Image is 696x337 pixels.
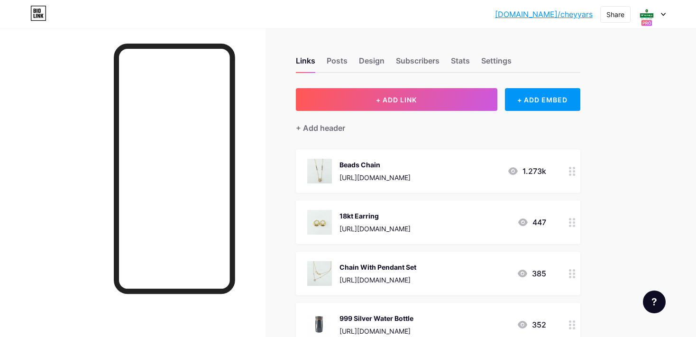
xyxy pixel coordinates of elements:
div: 18kt Earring [339,211,411,221]
a: [DOMAIN_NAME]/cheyyars [495,9,593,20]
div: [URL][DOMAIN_NAME] [339,275,416,285]
div: 447 [517,217,546,228]
div: Links [296,55,315,72]
span: + ADD LINK [376,96,417,104]
div: 352 [517,319,546,330]
div: Posts [327,55,348,72]
button: + ADD LINK [296,88,497,111]
img: Beads Chain [307,159,332,183]
div: [URL][DOMAIN_NAME] [339,326,413,336]
div: Stats [451,55,470,72]
div: 1.273k [507,165,546,177]
div: + Add header [296,122,345,134]
div: 385 [517,268,546,279]
div: [URL][DOMAIN_NAME] [339,224,411,234]
div: Share [606,9,624,19]
div: Design [359,55,385,72]
img: Cheyyar Sri Kumaran Pvt Ltd [638,5,656,23]
div: Subscribers [396,55,440,72]
img: 999 Silver Water Bottle [307,312,332,337]
div: [URL][DOMAIN_NAME] [339,173,411,182]
div: + ADD EMBED [505,88,580,111]
div: Beads Chain [339,160,411,170]
img: 18kt Earring [307,210,332,235]
div: 999 Silver Water Bottle [339,313,413,323]
div: Settings [481,55,512,72]
img: Chain With Pendant Set [307,261,332,286]
div: Chain With Pendant Set [339,262,416,272]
